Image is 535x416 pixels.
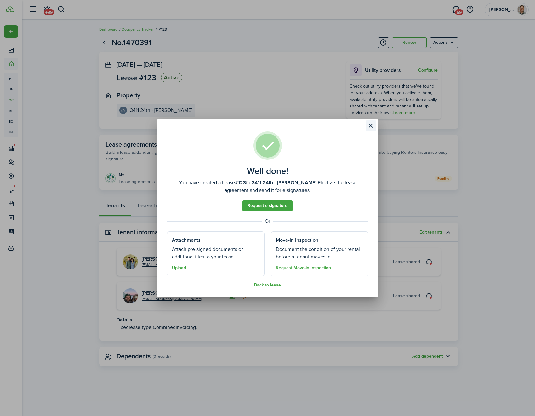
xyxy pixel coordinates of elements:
[172,265,186,270] button: Upload
[254,283,281,288] button: Back to lease
[247,166,288,176] well-done-title: Well done!
[276,246,363,261] well-done-section-description: Document the condition of your rental before a tenant moves in.
[242,200,293,211] a: Request e-signature
[172,236,201,244] well-done-section-title: Attachments
[235,179,246,186] b: #123
[252,179,318,186] b: 3411 24th - [PERSON_NAME].
[276,265,331,270] button: Request Move-in Inspection
[366,120,376,131] button: Close modal
[167,217,368,225] well-done-separator: Or
[276,236,318,244] well-done-section-title: Move-in Inspection
[167,179,368,194] well-done-description: You have created a Lease for Finalize the lease agreement and send it for e-signatures.
[172,246,259,261] well-done-section-description: Attach pre-signed documents or additional files to your lease.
